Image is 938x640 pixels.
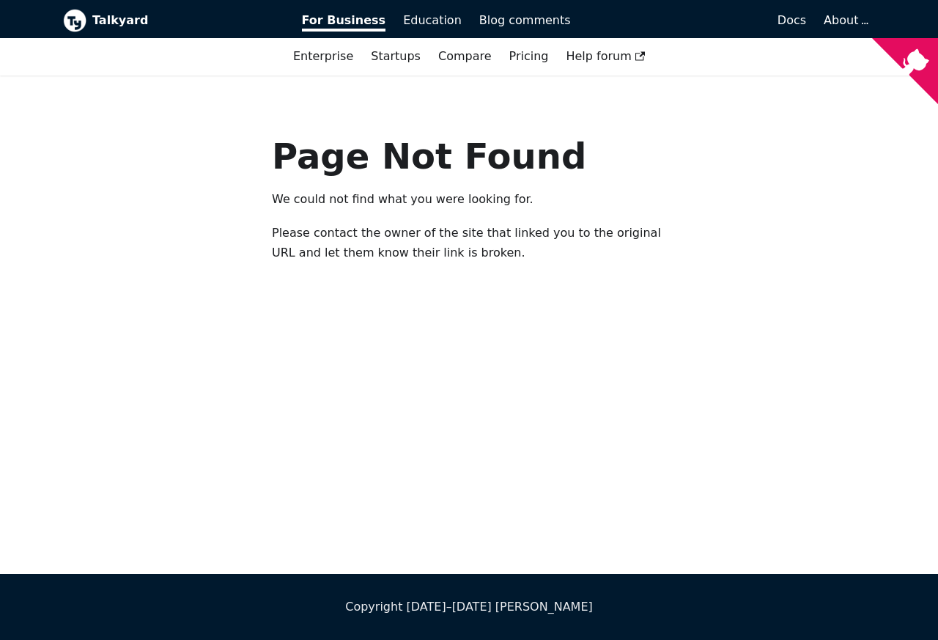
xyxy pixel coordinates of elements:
[557,44,654,69] a: Help forum
[394,8,470,33] a: Education
[92,11,281,30] b: Talkyard
[470,8,580,33] a: Blog comments
[362,44,429,69] a: Startups
[824,13,866,27] a: About
[272,134,666,178] h1: Page Not Found
[403,13,462,27] span: Education
[580,8,816,33] a: Docs
[302,13,386,32] span: For Business
[438,49,492,63] a: Compare
[566,49,645,63] span: Help forum
[63,9,281,32] a: Talkyard logoTalkyard
[272,190,666,209] p: We could not find what you were looking for.
[63,9,86,32] img: Talkyard logo
[479,13,571,27] span: Blog comments
[778,13,806,27] span: Docs
[63,597,875,617] div: Copyright [DATE]–[DATE] [PERSON_NAME]
[284,44,362,69] a: Enterprise
[501,44,558,69] a: Pricing
[272,224,666,262] p: Please contact the owner of the site that linked you to the original URL and let them know their ...
[293,8,395,33] a: For Business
